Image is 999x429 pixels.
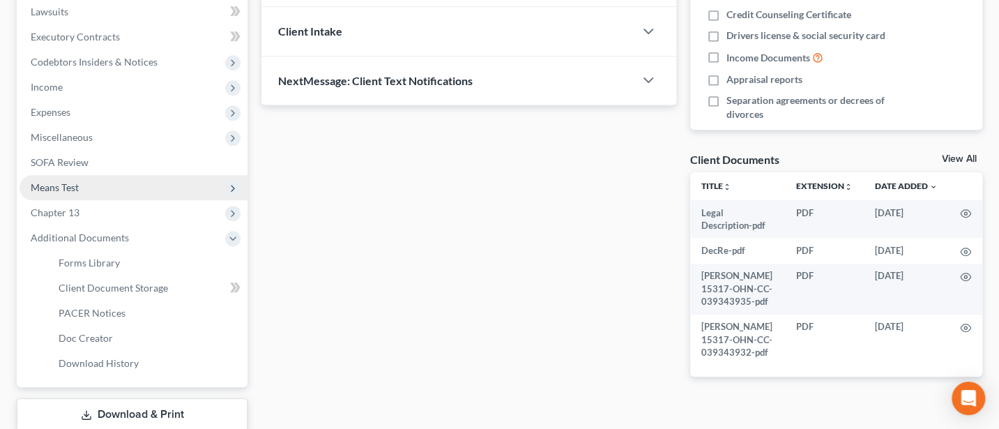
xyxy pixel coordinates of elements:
[929,183,938,191] i: expand_more
[47,301,247,326] a: PACER Notices
[864,238,949,263] td: [DATE]
[690,264,785,315] td: [PERSON_NAME] 15317-OHN-CC-039343935-pdf
[726,93,897,121] span: Separation agreements or decrees of divorces
[690,200,785,239] td: Legal Description-pdf
[31,31,120,43] span: Executory Contracts
[31,232,129,243] span: Additional Documents
[31,81,63,93] span: Income
[31,106,70,118] span: Expenses
[785,238,864,263] td: PDF
[278,74,473,87] span: NextMessage: Client Text Notifications
[47,351,247,376] a: Download History
[59,357,139,369] span: Download History
[690,315,785,366] td: [PERSON_NAME] 15317-OHN-CC-039343932-pdf
[59,257,120,269] span: Forms Library
[690,152,779,167] div: Client Documents
[785,315,864,366] td: PDF
[47,276,247,301] a: Client Document Storage
[31,181,79,193] span: Means Test
[690,238,785,263] td: DecRe-pdf
[59,332,113,344] span: Doc Creator
[31,6,68,17] span: Lawsuits
[47,250,247,276] a: Forms Library
[726,51,810,65] span: Income Documents
[952,382,985,415] div: Open Intercom Messenger
[47,326,247,351] a: Doc Creator
[31,156,89,168] span: SOFA Review
[59,307,125,319] span: PACER Notices
[785,200,864,239] td: PDF
[20,150,247,175] a: SOFA Review
[875,181,938,191] a: Date Added expand_more
[726,29,885,43] span: Drivers license & social security card
[31,131,93,143] span: Miscellaneous
[942,154,977,164] a: View All
[59,282,168,294] span: Client Document Storage
[726,73,802,86] span: Appraisal reports
[31,206,79,218] span: Chapter 13
[723,183,731,191] i: unfold_more
[864,200,949,239] td: [DATE]
[785,264,864,315] td: PDF
[726,8,851,22] span: Credit Counseling Certificate
[20,24,247,50] a: Executory Contracts
[31,56,158,68] span: Codebtors Insiders & Notices
[864,264,949,315] td: [DATE]
[844,183,853,191] i: unfold_more
[278,24,342,38] span: Client Intake
[864,315,949,366] td: [DATE]
[796,181,853,191] a: Extensionunfold_more
[701,181,731,191] a: Titleunfold_more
